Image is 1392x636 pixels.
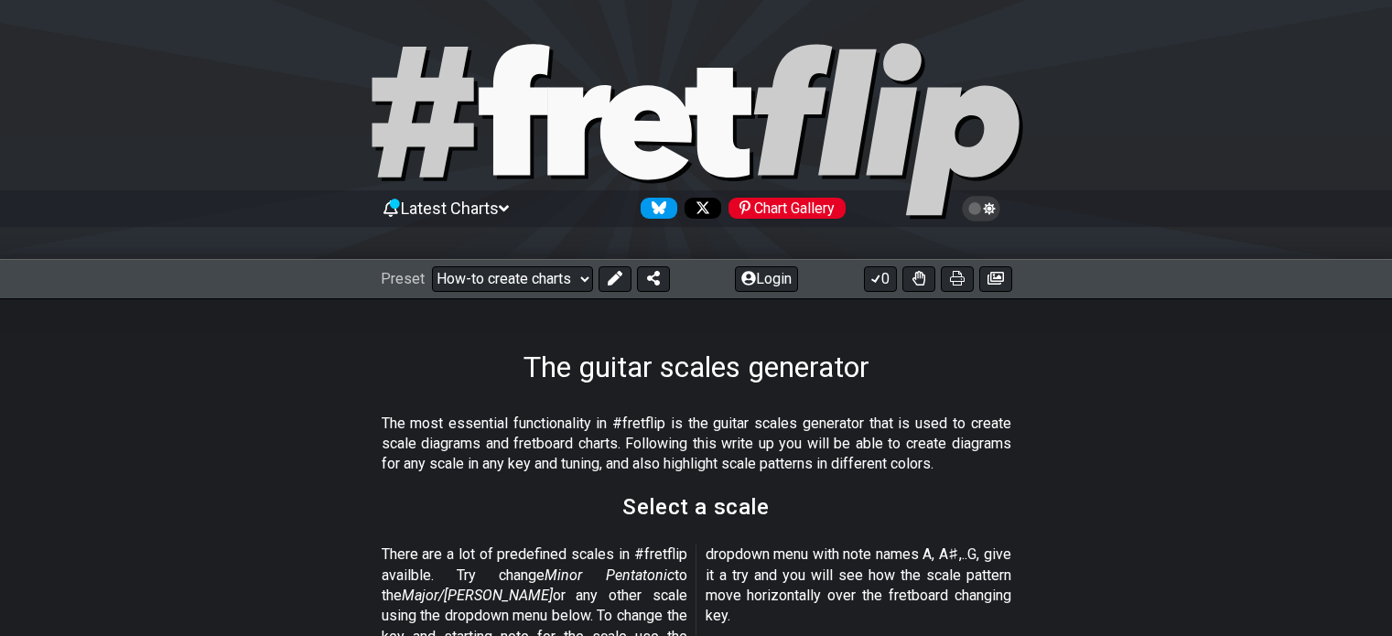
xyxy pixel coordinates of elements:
[432,266,593,292] select: Preset
[523,350,869,384] h1: The guitar scales generator
[545,566,674,584] em: Minor Pentatonic
[637,266,670,292] button: Share Preset
[941,266,974,292] button: Print
[979,266,1012,292] button: Create image
[677,198,721,219] a: Follow #fretflip at X
[728,198,846,219] div: Chart Gallery
[401,199,499,218] span: Latest Charts
[622,497,769,517] h2: Select a scale
[382,414,1011,475] p: The most essential functionality in #fretflip is the guitar scales generator that is used to crea...
[381,270,425,287] span: Preset
[735,266,798,292] button: Login
[599,266,631,292] button: Edit Preset
[902,266,935,292] button: Toggle Dexterity for all fretkits
[864,266,897,292] button: 0
[633,198,677,219] a: Follow #fretflip at Bluesky
[721,198,846,219] a: #fretflip at Pinterest
[971,200,992,217] span: Toggle light / dark theme
[402,587,553,604] em: Major/[PERSON_NAME]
